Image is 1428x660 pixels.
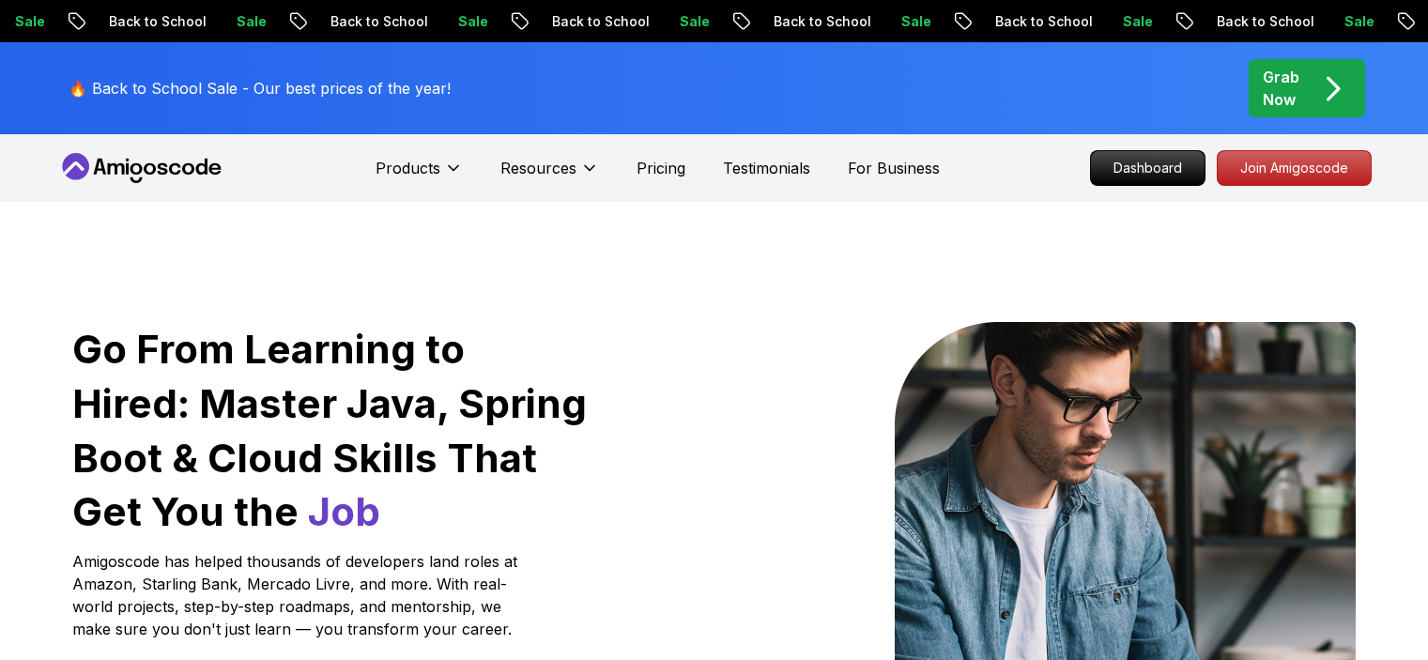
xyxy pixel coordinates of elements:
[1263,66,1299,111] p: Grab Now
[528,12,655,31] p: Back to School
[1192,12,1320,31] p: Back to School
[723,157,810,179] a: Testimonials
[1098,12,1159,31] p: Sale
[308,487,380,535] span: Job
[1091,151,1205,185] p: Dashboard
[84,12,212,31] p: Back to School
[749,12,877,31] p: Back to School
[69,77,451,100] p: 🔥 Back to School Sale - Our best prices of the year!
[500,157,576,179] p: Resources
[1218,151,1371,185] p: Join Amigoscode
[877,12,937,31] p: Sale
[376,157,440,179] p: Products
[72,322,590,539] h1: Go From Learning to Hired: Master Java, Spring Boot & Cloud Skills That Get You the
[1090,150,1205,186] a: Dashboard
[212,12,272,31] p: Sale
[848,157,940,179] a: For Business
[72,550,523,640] p: Amigoscode has helped thousands of developers land roles at Amazon, Starling Bank, Mercado Livre,...
[306,12,434,31] p: Back to School
[655,12,715,31] p: Sale
[1217,150,1372,186] a: Join Amigoscode
[376,157,463,194] button: Products
[434,12,494,31] p: Sale
[971,12,1098,31] p: Back to School
[500,157,599,194] button: Resources
[637,157,685,179] a: Pricing
[1320,12,1380,31] p: Sale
